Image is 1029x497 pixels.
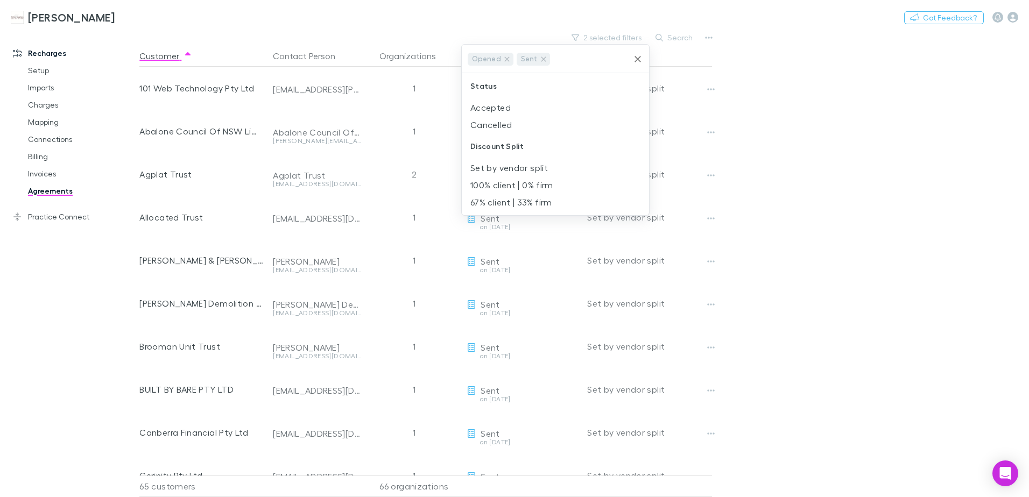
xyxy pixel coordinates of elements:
[462,176,649,194] li: 100% client | 0% firm
[462,194,649,211] li: 67% client | 33% firm
[468,53,505,65] span: Opened
[462,116,649,133] li: Cancelled
[462,133,649,159] div: Discount Split
[992,460,1018,486] div: Open Intercom Messenger
[517,53,549,66] div: Sent
[517,53,541,65] span: Sent
[462,159,649,176] li: Set by vendor split
[468,53,513,66] div: Opened
[462,73,649,99] div: Status
[462,99,649,116] li: Accepted
[630,52,645,67] button: Clear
